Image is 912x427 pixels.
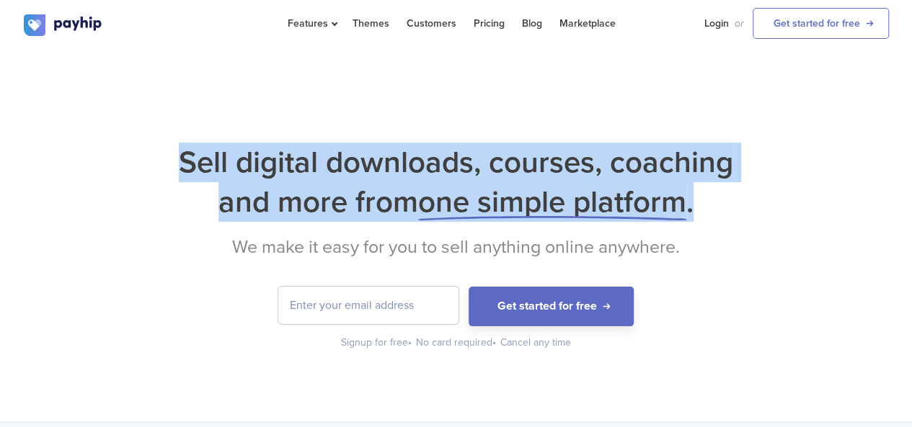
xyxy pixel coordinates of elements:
[288,17,335,30] span: Features
[24,14,103,36] img: logo.svg
[24,236,889,258] h2: We make it easy for you to sell anything online anywhere.
[408,336,412,349] span: •
[753,8,889,39] a: Get started for free
[469,287,634,326] button: Get started for free
[492,336,496,349] span: •
[500,336,571,350] div: Cancel any time
[418,184,686,220] span: one simple platform
[278,287,459,324] input: Enter your email address
[686,184,694,220] span: .
[341,336,413,350] div: Signup for free
[416,336,497,350] div: No card required
[24,143,889,222] h1: Sell digital downloads, courses, coaching and more from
